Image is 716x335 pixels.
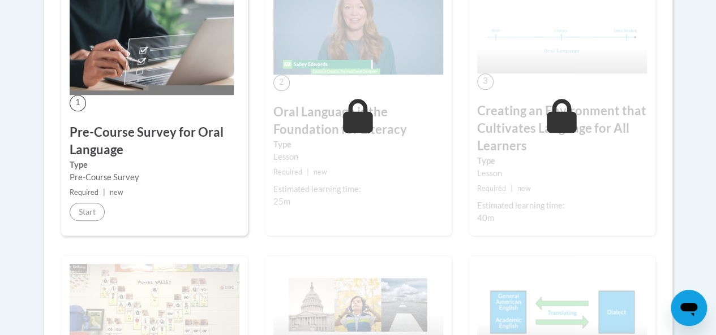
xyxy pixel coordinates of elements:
span: | [307,168,309,176]
span: 2 [273,75,290,91]
iframe: Button to launch messaging window [671,290,707,326]
label: Type [70,159,239,171]
span: | [511,184,513,193]
div: Lesson [477,167,647,180]
label: Type [477,155,647,167]
div: Pre-Course Survey [70,171,239,184]
span: | [103,188,105,197]
span: Required [273,168,302,176]
span: new [314,168,327,176]
h3: Pre-Course Survey for Oral Language [70,124,239,159]
span: 25m [273,197,290,206]
span: new [110,188,123,197]
span: Required [70,188,98,197]
span: 40m [477,213,494,223]
span: 1 [70,95,86,111]
button: Start [70,203,105,221]
h3: Oral Language is the Foundation for Literacy [273,103,443,138]
div: Estimated learning time: [273,183,443,195]
span: 3 [477,73,494,90]
span: new [517,184,531,193]
div: Estimated learning time: [477,199,647,212]
span: Required [477,184,506,193]
label: Type [273,138,443,151]
div: Lesson [273,151,443,163]
h3: Creating an Environment that Cultivates Language for All Learners [477,102,647,154]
